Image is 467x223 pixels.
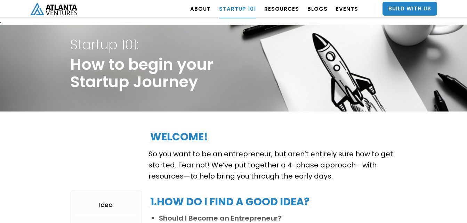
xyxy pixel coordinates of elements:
strong: How do I find a good idea? [157,194,309,209]
div: Idea [99,201,113,208]
strong: Startup 101: [70,35,138,54]
h1: How to begin your Startup Journey [70,33,213,103]
strong: Should I Become an Entrepreneur? [159,213,282,223]
a: Idea [74,194,138,216]
p: So you want to be an entrepreneur, but aren’t entirely sure how to get started. Fear not! We’ve p... [148,148,397,182]
h2: Welcome! [148,131,210,143]
a: Build With Us [383,2,437,16]
h2: 1. [148,196,311,208]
